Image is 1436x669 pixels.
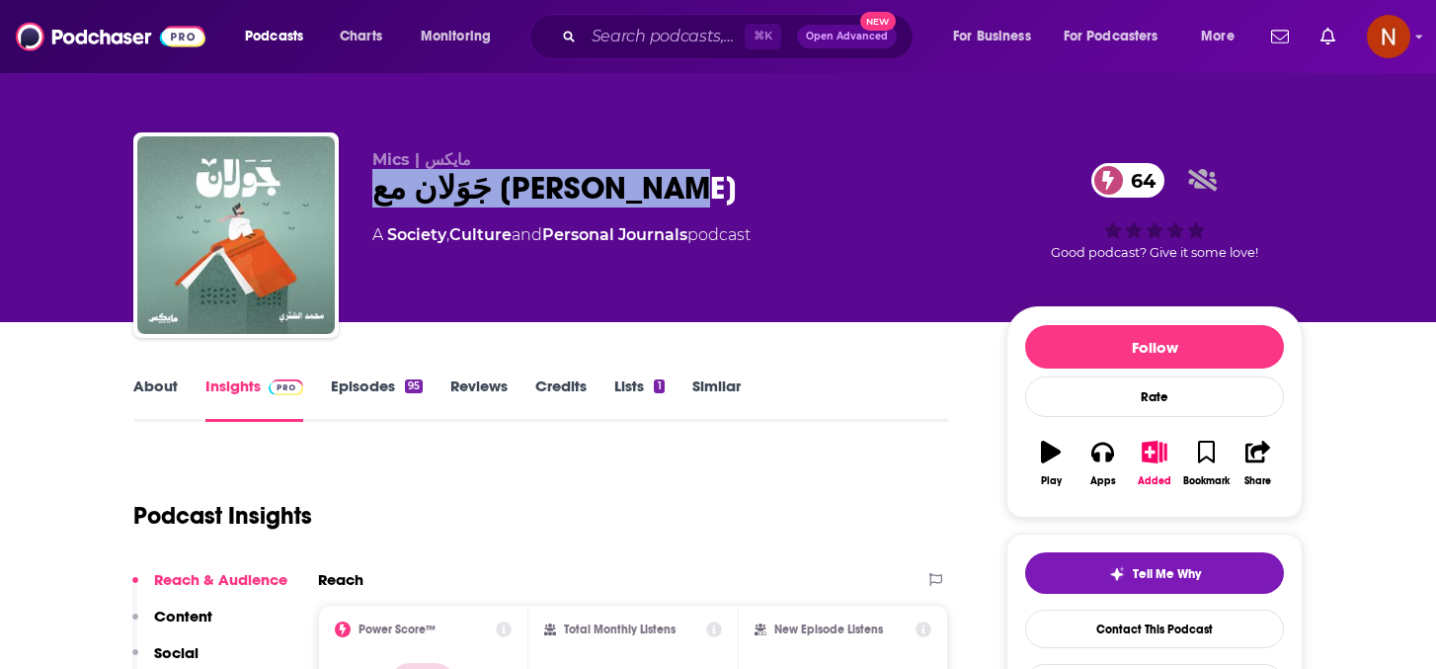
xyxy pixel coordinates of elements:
[548,14,932,59] div: Search podcasts, credits, & more...
[1201,23,1235,50] span: More
[137,136,335,334] img: جَوَلان مع محمد الشثري
[340,23,382,50] span: Charts
[1025,610,1284,648] a: Contact This Podcast
[154,643,199,662] p: Social
[1367,15,1410,58] img: User Profile
[16,18,205,55] img: Podchaser - Follow, Share and Rate Podcasts
[133,376,178,422] a: About
[1367,15,1410,58] button: Show profile menu
[1133,566,1201,582] span: Tell Me Why
[245,23,303,50] span: Podcasts
[359,623,436,636] h2: Power Score™
[797,25,897,48] button: Open AdvancedNew
[407,21,517,52] button: open menu
[1091,163,1165,198] a: 64
[1180,428,1232,499] button: Bookmark
[331,376,423,422] a: Episodes95
[421,23,491,50] span: Monitoring
[774,623,883,636] h2: New Episode Listens
[1051,245,1258,260] span: Good podcast? Give it some love!
[327,21,394,52] a: Charts
[1025,325,1284,369] button: Follow
[512,225,542,244] span: and
[1109,566,1125,582] img: tell me why sparkle
[1183,475,1230,487] div: Bookmark
[405,379,423,393] div: 95
[1090,475,1116,487] div: Apps
[584,21,745,52] input: Search podcasts, credits, & more...
[1051,21,1187,52] button: open menu
[535,376,587,422] a: Credits
[1006,150,1303,273] div: 64Good podcast? Give it some love!
[564,623,676,636] h2: Total Monthly Listens
[953,23,1031,50] span: For Business
[1313,20,1343,53] a: Show notifications dropdown
[133,501,312,531] h1: Podcast Insights
[1367,15,1410,58] span: Logged in as AdelNBM
[132,607,212,643] button: Content
[745,24,781,49] span: ⌘ K
[318,570,363,589] h2: Reach
[860,12,896,31] span: New
[269,379,303,395] img: Podchaser Pro
[1129,428,1180,499] button: Added
[446,225,449,244] span: ,
[372,150,471,169] span: Mics | مايكس
[231,21,329,52] button: open menu
[154,570,287,589] p: Reach & Audience
[692,376,741,422] a: Similar
[1233,428,1284,499] button: Share
[1025,552,1284,594] button: tell me why sparkleTell Me Why
[1064,23,1158,50] span: For Podcasters
[387,225,446,244] a: Society
[1187,21,1259,52] button: open menu
[154,607,212,626] p: Content
[614,376,664,422] a: Lists1
[1244,475,1271,487] div: Share
[132,570,287,607] button: Reach & Audience
[1077,428,1128,499] button: Apps
[449,225,512,244] a: Culture
[939,21,1056,52] button: open menu
[542,225,687,244] a: Personal Journals
[1041,475,1062,487] div: Play
[450,376,508,422] a: Reviews
[205,376,303,422] a: InsightsPodchaser Pro
[1138,475,1171,487] div: Added
[1025,428,1077,499] button: Play
[1263,20,1297,53] a: Show notifications dropdown
[372,223,751,247] div: A podcast
[806,32,888,42] span: Open Advanced
[1111,163,1165,198] span: 64
[654,379,664,393] div: 1
[1025,376,1284,417] div: Rate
